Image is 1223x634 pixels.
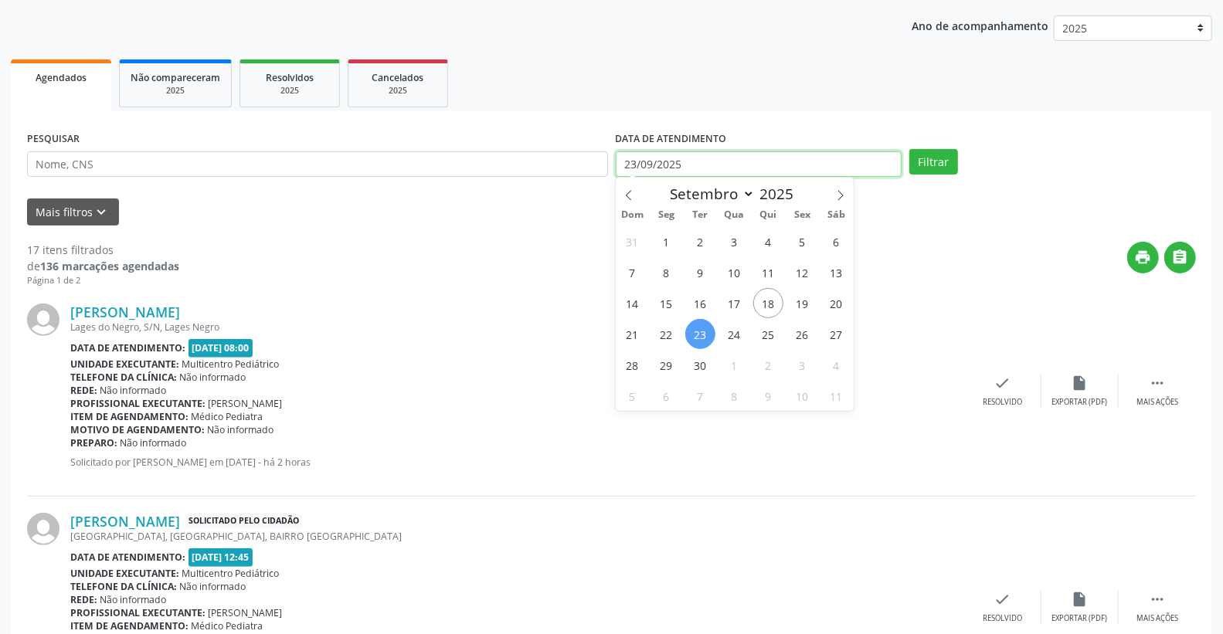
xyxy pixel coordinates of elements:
span: [DATE] 08:00 [189,339,253,357]
span: Setembro 29, 2025 [651,350,681,380]
span: Setembro 19, 2025 [787,288,817,318]
i: keyboard_arrow_down [93,204,110,221]
span: Setembro 14, 2025 [617,288,647,318]
span: Outubro 5, 2025 [617,381,647,411]
img: img [27,303,59,336]
span: Não informado [180,371,246,384]
span: Setembro 6, 2025 [821,226,851,256]
span: Setembro 5, 2025 [787,226,817,256]
span: Setembro 17, 2025 [719,288,749,318]
div: 2025 [131,85,220,97]
div: Mais ações [1136,613,1178,624]
span: Solicitado pelo cidadão [185,514,302,530]
span: Setembro 15, 2025 [651,288,681,318]
b: Profissional executante: [70,606,206,619]
div: Exportar (PDF) [1052,613,1108,624]
span: Não informado [208,423,274,436]
span: Não informado [100,384,167,397]
span: Outubro 1, 2025 [719,350,749,380]
span: Setembro 20, 2025 [821,288,851,318]
b: Unidade executante: [70,567,179,580]
span: Não informado [100,593,167,606]
span: Setembro 21, 2025 [617,319,647,349]
span: Agendados [36,71,87,84]
b: Motivo de agendamento: [70,423,205,436]
span: Outubro 10, 2025 [787,381,817,411]
div: 2025 [251,85,328,97]
span: Não informado [180,580,246,593]
b: Telefone da clínica: [70,580,177,593]
p: Ano de acompanhamento [912,15,1048,35]
b: Profissional executante: [70,397,206,410]
p: Solicitado por [PERSON_NAME] em [DATE] - há 2 horas [70,456,964,469]
div: 17 itens filtrados [27,242,179,258]
span: Médico Pediatra [192,619,263,632]
i:  [1149,591,1166,608]
span: Dom [616,210,650,220]
div: Mais ações [1136,397,1178,408]
span: Setembro 9, 2025 [685,257,715,287]
input: Year [755,184,806,204]
a: [PERSON_NAME] [70,513,180,530]
i: check [994,591,1011,608]
button:  [1164,242,1196,273]
div: Lages do Negro, S/N, Lages Negro [70,320,964,334]
span: Outubro 7, 2025 [685,381,715,411]
span: Setembro 3, 2025 [719,226,749,256]
span: [PERSON_NAME] [209,606,283,619]
i: check [994,375,1011,392]
label: DATA DE ATENDIMENTO [616,127,727,151]
span: Setembro 26, 2025 [787,319,817,349]
b: Rede: [70,593,97,606]
span: Ter [684,210,718,220]
a: [PERSON_NAME] [70,303,180,320]
span: Setembro 10, 2025 [719,257,749,287]
span: Setembro 2, 2025 [685,226,715,256]
i: print [1135,249,1152,266]
div: Exportar (PDF) [1052,397,1108,408]
i:  [1172,249,1189,266]
span: Setembro 28, 2025 [617,350,647,380]
span: Qua [718,210,752,220]
span: Agosto 31, 2025 [617,226,647,256]
span: Resolvidos [266,71,314,84]
span: Setembro 1, 2025 [651,226,681,256]
span: Setembro 13, 2025 [821,257,851,287]
span: Outubro 8, 2025 [719,381,749,411]
span: Setembro 16, 2025 [685,288,715,318]
b: Telefone da clínica: [70,371,177,384]
div: [GEOGRAPHIC_DATA], [GEOGRAPHIC_DATA], BAIRRO [GEOGRAPHIC_DATA] [70,530,964,543]
button: Filtrar [909,149,958,175]
span: Outubro 4, 2025 [821,350,851,380]
input: Nome, CNS [27,151,608,178]
span: Setembro 4, 2025 [753,226,783,256]
span: Setembro 7, 2025 [617,257,647,287]
span: Setembro 11, 2025 [753,257,783,287]
span: Sáb [820,210,854,220]
i: insert_drive_file [1072,591,1089,608]
i: insert_drive_file [1072,375,1089,392]
div: Resolvido [983,397,1022,408]
span: Setembro 12, 2025 [787,257,817,287]
div: Página 1 de 2 [27,274,179,287]
span: Setembro 24, 2025 [719,319,749,349]
span: Multicentro Pediátrico [182,358,280,371]
span: Setembro 18, 2025 [753,288,783,318]
b: Preparo: [70,436,117,449]
b: Data de atendimento: [70,551,185,564]
span: Não informado [121,436,187,449]
b: Rede: [70,384,97,397]
span: Outubro 2, 2025 [753,350,783,380]
span: Não compareceram [131,71,220,84]
i:  [1149,375,1166,392]
span: Setembro 30, 2025 [685,350,715,380]
span: Médico Pediatra [192,410,263,423]
span: Setembro 27, 2025 [821,319,851,349]
span: Setembro 23, 2025 [685,319,715,349]
span: Setembro 8, 2025 [651,257,681,287]
span: Outubro 11, 2025 [821,381,851,411]
span: Outubro 3, 2025 [787,350,817,380]
div: Resolvido [983,613,1022,624]
input: Selecione um intervalo [616,151,902,178]
img: img [27,513,59,545]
